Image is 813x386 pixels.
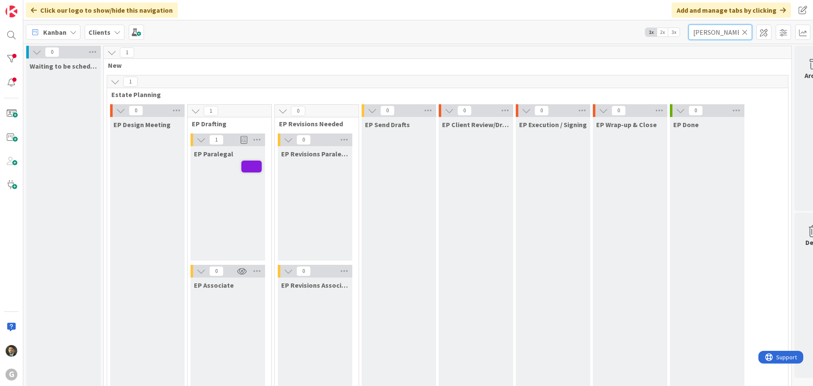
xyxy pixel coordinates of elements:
span: EP Drafting [192,119,261,128]
span: 0 [296,266,311,276]
span: EP Client Review/Draft Review Meeting [442,120,510,129]
span: EP Revisions Associate [281,281,349,289]
span: Kanban [43,27,66,37]
span: 2x [657,28,668,36]
span: New [108,61,781,69]
div: Add and manage tabs by clicking [672,3,791,18]
span: 0 [296,135,311,145]
img: CG [6,345,17,357]
span: EP Execution / Signing [519,120,587,129]
span: EP Wrap-up & Close [596,120,657,129]
span: EP Associate [194,281,234,289]
span: EP Revisions Needed [279,119,348,128]
span: Support [18,1,39,11]
span: 0 [611,106,626,116]
span: 0 [457,106,472,116]
span: 0 [534,106,549,116]
span: 1 [123,77,138,87]
span: Estate Planning [111,90,777,99]
span: 1 [120,47,134,58]
span: 1 [204,106,218,116]
span: 3x [668,28,680,36]
span: 0 [380,106,395,116]
span: EP Revisions Paralegal [281,150,349,158]
span: 0 [689,106,703,116]
span: EP Paralegal [194,150,233,158]
b: Clients [88,28,111,36]
div: G [6,369,17,380]
span: 1x [645,28,657,36]
input: Quick Filter... [689,25,752,40]
span: EP Design Meeting [113,120,171,129]
span: 0 [129,106,143,116]
span: 0 [45,47,59,57]
div: Click our logo to show/hide this navigation [26,3,178,18]
span: 0 [209,266,224,276]
span: EP Done [673,120,699,129]
span: EP Send Drafts [365,120,410,129]
span: 0 [291,106,305,116]
span: 1 [209,135,224,145]
img: Visit kanbanzone.com [6,6,17,17]
span: Waiting to be scheduled [30,62,97,70]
